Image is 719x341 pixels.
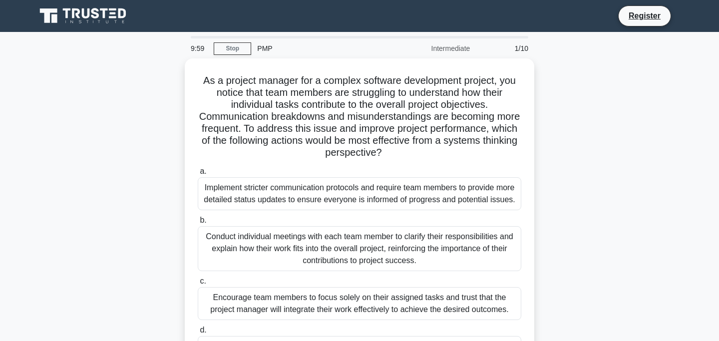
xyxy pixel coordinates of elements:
div: Encourage team members to focus solely on their assigned tasks and trust that the project manager... [198,287,521,320]
span: a. [200,167,206,175]
div: Intermediate [388,38,476,58]
h5: As a project manager for a complex software development project, you notice that team members are... [197,74,522,159]
div: 9:59 [185,38,214,58]
span: d. [200,326,206,334]
div: Implement stricter communication protocols and require team members to provide more detailed stat... [198,177,521,210]
div: PMP [251,38,388,58]
span: b. [200,216,206,224]
a: Register [623,9,667,22]
span: c. [200,277,206,285]
a: Stop [214,42,251,55]
div: Conduct individual meetings with each team member to clarify their responsibilities and explain h... [198,226,521,271]
div: 1/10 [476,38,534,58]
